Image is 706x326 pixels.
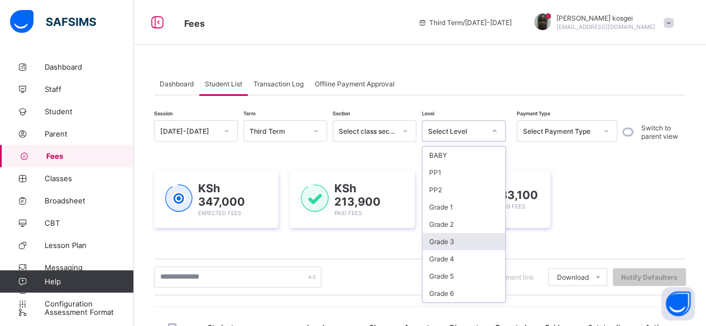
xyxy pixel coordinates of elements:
[523,13,679,32] div: antoinettekosgei
[428,127,485,135] div: Select Level
[621,273,678,281] span: Notify Defaulters
[45,241,134,250] span: Lesson Plan
[154,110,172,116] span: Session
[45,62,134,71] span: Dashboard
[422,198,505,216] div: Grade 1
[184,18,205,29] span: Fees
[661,287,695,320] button: Open asap
[205,80,242,88] span: Student List
[253,80,304,88] span: Transaction Log
[198,210,241,216] span: Expected Fees
[45,263,134,272] span: Messaging
[45,196,134,205] span: Broadsheet
[422,164,505,181] div: PP1
[165,184,193,212] img: expected-1.03dd87d44185fb6c27cc9b2570c10499.svg
[339,127,396,135] div: Select class section
[422,285,505,302] div: Grade 6
[641,124,683,140] label: Switch to parent view
[45,129,134,138] span: Parent
[556,14,655,22] span: [PERSON_NAME] kosgei
[334,210,362,216] span: Paid Fees
[160,80,194,88] span: Dashboard
[301,184,328,212] img: paid-1.3eb1404cbcb1d3b736510a26bbfa3ccb.svg
[517,110,550,116] span: Payment Type
[45,107,134,116] span: Student
[422,147,505,164] div: BABY
[10,10,96,33] img: safsims
[45,277,133,286] span: Help
[422,250,505,267] div: Grade 4
[45,299,133,308] span: Configuration
[418,18,512,27] span: session/term information
[249,127,306,135] div: Third Term
[422,233,505,250] div: Grade 3
[45,174,134,183] span: Classes
[160,127,217,135] div: [DATE]-[DATE]
[422,267,505,285] div: Grade 5
[422,181,505,198] div: PP2
[198,182,245,208] span: KSh 347,000
[243,110,256,116] span: Term
[333,110,350,116] span: Section
[45,85,134,94] span: Staff
[45,218,134,227] span: CBT
[334,182,381,208] span: KSh 213,900
[557,273,589,281] span: Download
[556,23,655,30] span: [EMAIL_ADDRESS][DOMAIN_NAME]
[422,216,505,233] div: Grade 2
[422,110,434,116] span: Level
[523,127,597,135] div: Select Payment Type
[46,152,134,160] span: Fees
[315,80,395,88] span: Offline Payment Approval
